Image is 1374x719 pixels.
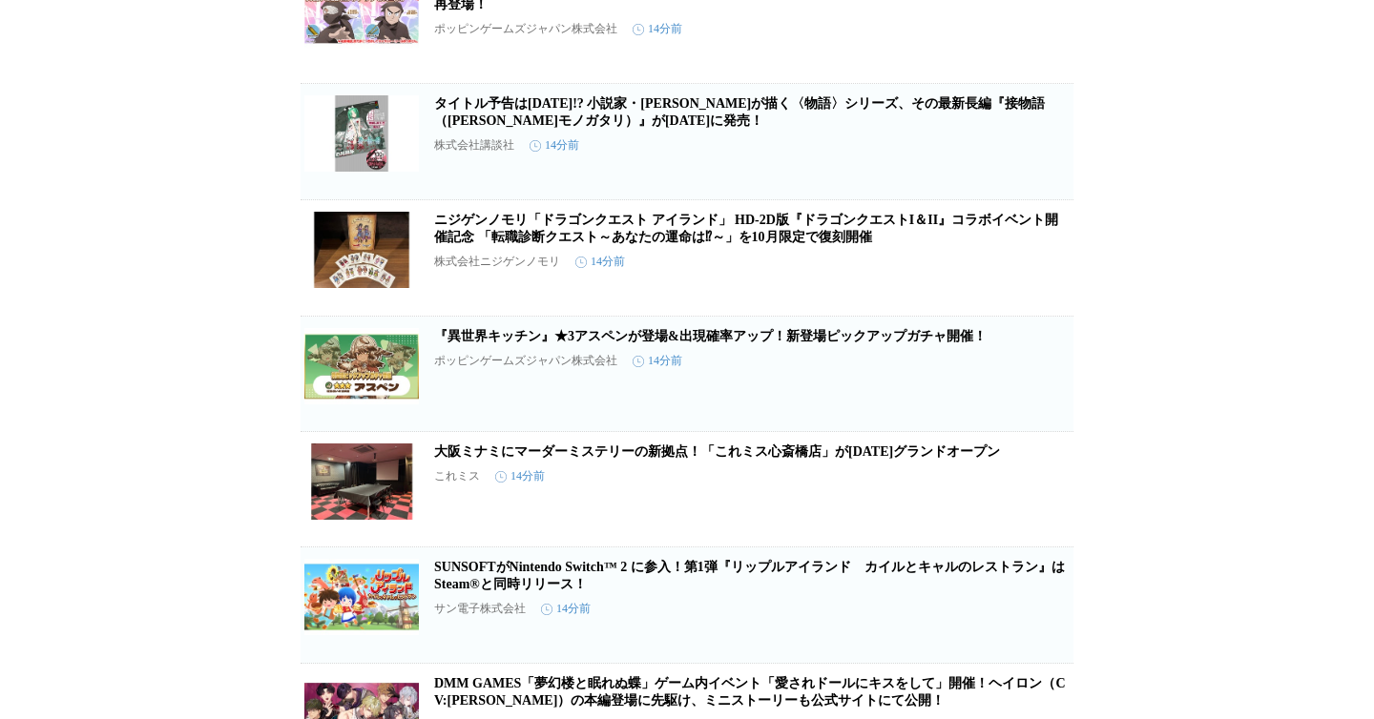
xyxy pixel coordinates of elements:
time: 14分前 [633,21,682,37]
a: タイトル予告は[DATE]!? 小説家・[PERSON_NAME]が描く〈物語〉シリーズ、その最新長編『接物語（[PERSON_NAME]モノガタリ）』が[DATE]に発売！ [434,96,1045,128]
img: ニジゲンノモリ「ドラゴンクエスト アイランド」 HD-2D版『ドラゴンクエストI＆II』コラボイベント開催記念 「転職診断クエスト～あなたの運命は⁉～」を10月限定で復刻開催 [304,212,419,288]
time: 14分前 [541,601,591,617]
a: 大阪ミナミにマーダーミステリーの新拠点！「これミス心斎橋店」が[DATE]グランドオープン [434,444,1000,459]
a: 『異世界キッチン』★3アスペンが登場&出現確率アップ！新登場ピックアップガチャ開催！ [434,329,987,343]
a: DMM GAMES「夢幻楼と眠れぬ蝶」ゲーム内イベント「愛されドールにキスをして」開催！ヘイロン（CV:[PERSON_NAME]）の本編登場に先駆け、ミニストーリーも公式サイトにて公開！ [434,676,1066,708]
time: 14分前 [530,137,579,154]
p: 株式会社講談社 [434,137,514,154]
p: 株式会社ニジゲンノモリ [434,254,560,270]
img: 『異世界キッチン』★3アスペンが登場&出現確率アップ！新登場ピックアップガチャ開催！ [304,328,419,404]
p: サン電子株式会社 [434,601,526,617]
time: 14分前 [495,468,545,484]
img: 大阪ミナミにマーダーミステリーの新拠点！「これミス心斎橋店」が2025年4月グランドオープン [304,443,419,520]
p: ポッピンゲームズジャパン株式会社 [434,353,617,369]
time: 14分前 [633,353,682,369]
img: SUNSOFTがNintendo Switch™ 2 に参入！第1弾『リップルアイランド カイルとキャルのレストラン』はSteam®と同時リリース！ [304,559,419,635]
p: ポッピンゲームズジャパン株式会社 [434,21,617,37]
a: ニジゲンノモリ「ドラゴンクエスト アイランド」 HD-2D版『ドラゴンクエストI＆II』コラボイベント開催記念 「転職診断クエスト～あなたの運命は⁉～」を10月限定で復刻開催 [434,213,1058,244]
img: タイトル予告は11年前!? 小説家・西尾維新が描く〈物語〉シリーズ、その最新長編『接物語（ツギモノガタリ）』が2025年10月16日に発売！ [304,95,419,172]
time: 14分前 [575,254,625,270]
p: これミス [434,468,480,484]
a: SUNSOFTがNintendo Switch™ 2 に参入！第1弾『リップルアイランド カイルとキャルのレストラン』はSteam®と同時リリース！ [434,560,1065,591]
